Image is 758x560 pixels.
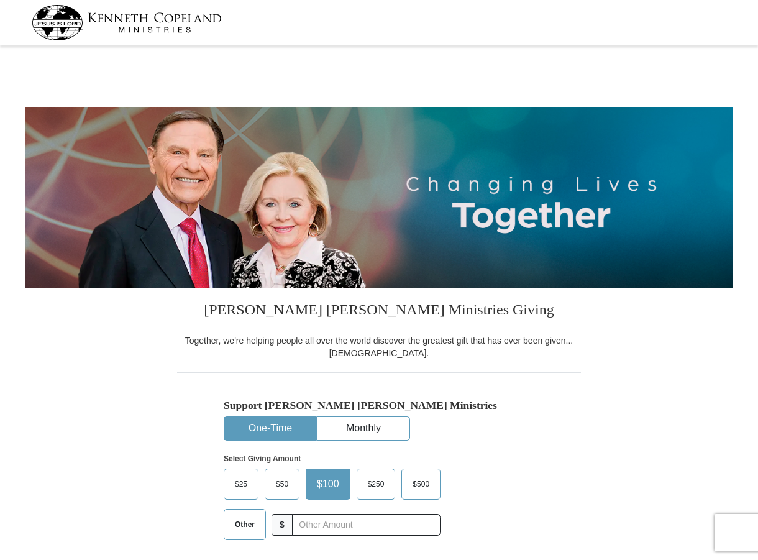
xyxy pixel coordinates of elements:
[272,514,293,536] span: $
[317,417,409,440] button: Monthly
[224,399,534,412] h5: Support [PERSON_NAME] [PERSON_NAME] Ministries
[229,515,261,534] span: Other
[224,454,301,463] strong: Select Giving Amount
[270,475,295,493] span: $50
[177,334,581,359] div: Together, we're helping people all over the world discover the greatest gift that has ever been g...
[32,5,222,40] img: kcm-header-logo.svg
[292,514,441,536] input: Other Amount
[406,475,436,493] span: $500
[229,475,253,493] span: $25
[224,417,316,440] button: One-Time
[177,288,581,334] h3: [PERSON_NAME] [PERSON_NAME] Ministries Giving
[362,475,391,493] span: $250
[311,475,345,493] span: $100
